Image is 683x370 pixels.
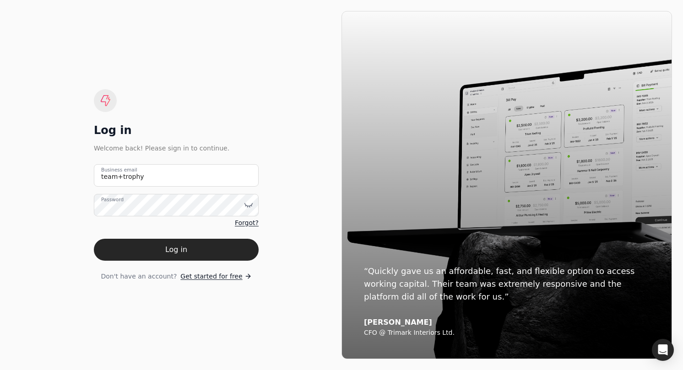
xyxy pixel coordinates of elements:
label: Password [101,196,124,203]
span: Don't have an account? [101,272,177,281]
span: Get started for free [180,272,242,281]
a: Forgot? [235,218,259,228]
div: CFO @ Trimark Interiors Ltd. [364,329,650,337]
label: Business email [101,166,137,173]
div: Log in [94,123,259,138]
div: Open Intercom Messenger [652,339,674,361]
div: “Quickly gave us an affordable, fast, and flexible option to access working capital. Their team w... [364,265,650,303]
button: Log in [94,239,259,261]
a: Get started for free [180,272,251,281]
div: [PERSON_NAME] [364,318,650,327]
div: Welcome back! Please sign in to continue. [94,143,259,153]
